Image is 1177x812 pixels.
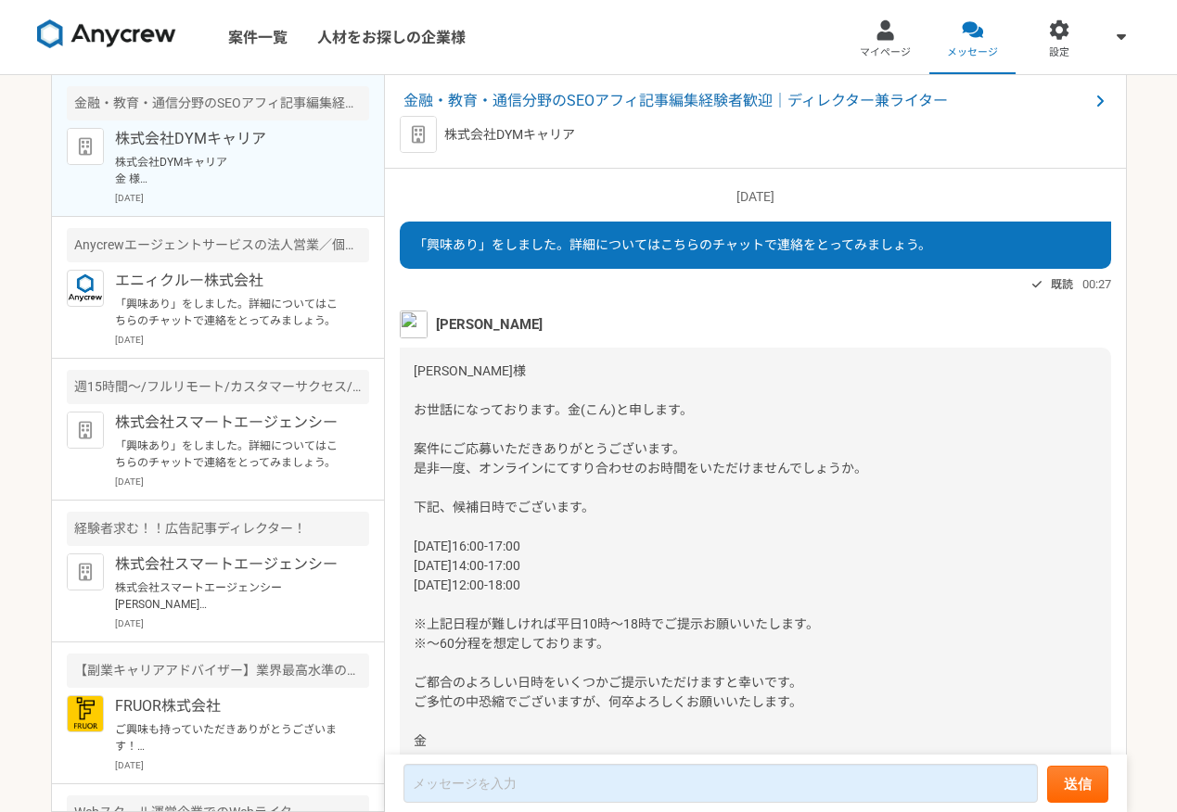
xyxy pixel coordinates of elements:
p: [DATE] [115,475,369,488]
img: default_org_logo-42cde973f59100197ec2c8e796e4974ac8490bb5b08a0eb061ff975e4574aa76.png [67,553,104,590]
div: Anycrewエージェントサービスの法人営業／個人アドバイザー（RA・CA） [67,228,369,262]
button: 送信 [1047,766,1108,803]
span: [PERSON_NAME]様 お世話になっております。金(こん)と申します。 案件にご応募いただきありがとうございます。 是非一度、オンラインにてすり合わせのお時間をいただけませんでしょうか。 ... [414,363,867,748]
p: 株式会社スマートエージェンシー [115,412,344,434]
div: 経験者求む！！広告記事ディレクター！ [67,512,369,546]
span: 00:27 [1082,275,1111,293]
p: 株式会社スマートエージェンシー [115,553,344,576]
p: FRUOR株式会社 [115,695,344,717]
span: 金融・教育・通信分野のSEOアフィ記事編集経験者歓迎｜ディレクター兼ライター [403,90,1089,112]
span: 既読 [1051,273,1073,296]
p: [DATE] [115,191,369,205]
p: エニィクルー株式会社 [115,270,344,292]
img: unnamed.png [400,311,428,338]
p: [DATE] [400,187,1111,207]
p: [DATE] [115,333,369,347]
p: 株式会社DYMキャリア [115,128,344,150]
p: ご興味も持っていただきありがとうございます！ FRUOR株式会社の[PERSON_NAME]です。 ぜひ一度オンラインにて詳細のご説明がでできればと思っております。 〜〜〜〜〜〜〜〜〜〜〜〜〜〜... [115,721,344,755]
div: 【副業キャリアアドバイザー】業界最高水準の報酬率で還元します！ [67,653,369,688]
p: 「興味あり」をしました。詳細についてはこちらのチャットで連絡をとってみましょう。 [115,296,344,329]
p: 株式会社DYMキャリア [444,125,575,145]
span: 「興味あり」をしました。詳細についてはこちらのチャットで連絡をとってみましょう。 [414,237,931,252]
span: 設定 [1049,45,1069,60]
span: [PERSON_NAME] [436,314,543,335]
img: 8DqYSo04kwAAAAASUVORK5CYII= [37,19,176,49]
img: logo_text_blue_01.png [67,270,104,307]
p: [DATE] [115,616,369,630]
span: マイページ [860,45,911,60]
img: default_org_logo-42cde973f59100197ec2c8e796e4974ac8490bb5b08a0eb061ff975e4574aa76.png [400,116,437,153]
div: 週15時間〜/フルリモート/カスタマーサクセス/AIツール導入支援担当! [67,370,369,404]
img: default_org_logo-42cde973f59100197ec2c8e796e4974ac8490bb5b08a0eb061ff975e4574aa76.png [67,128,104,165]
div: 金融・教育・通信分野のSEOアフィ記事編集経験者歓迎｜ディレクター兼ライター [67,86,369,121]
p: [DATE] [115,758,369,772]
img: FRUOR%E3%83%AD%E3%82%B3%E3%82%99.png [67,695,104,732]
p: 株式会社DYMキャリア 金 様 この度はお打ち合わせの機会を設けていただき、感謝申し上げます。 ご提示いただいた日程でしたら、下記の時間帯、 [DATE]16:00〜17:00 [DATE]14... [115,154,344,187]
span: メッセージ [947,45,998,60]
p: 株式会社スマートエージェンシー [PERSON_NAME] ご連絡いただきありがとうございます。 大変魅力的な案件でございますが、現在の他業務との兼ね合いにより、週32〜40時間の稼働時間を確保... [115,579,344,613]
p: 「興味あり」をしました。詳細についてはこちらのチャットで連絡をとってみましょう。 [115,438,344,471]
img: default_org_logo-42cde973f59100197ec2c8e796e4974ac8490bb5b08a0eb061ff975e4574aa76.png [67,412,104,449]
